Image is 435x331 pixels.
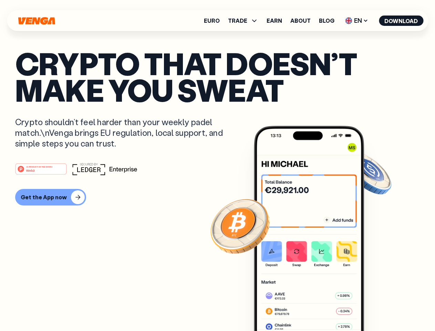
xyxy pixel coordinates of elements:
a: #1 PRODUCT OF THE MONTHWeb3 [15,167,67,176]
button: Download [379,16,423,26]
div: Get the App now [21,194,67,201]
a: Earn [267,18,282,23]
img: Bitcoin [209,195,271,257]
tspan: Web3 [26,168,35,172]
svg: Home [17,17,56,25]
img: USDC coin [343,148,393,198]
a: Euro [204,18,220,23]
span: TRADE [228,17,258,25]
a: About [290,18,311,23]
a: Blog [319,18,334,23]
p: Crypto that doesn’t make you sweat [15,50,420,103]
span: EN [343,15,371,26]
a: Get the App now [15,189,420,205]
tspan: #1 PRODUCT OF THE MONTH [26,165,52,168]
p: Crypto shouldn’t feel harder than your weekly padel match.\nVenga brings EU regulation, local sup... [15,117,233,149]
img: flag-uk [345,17,352,24]
span: TRADE [228,18,247,23]
button: Get the App now [15,189,86,205]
